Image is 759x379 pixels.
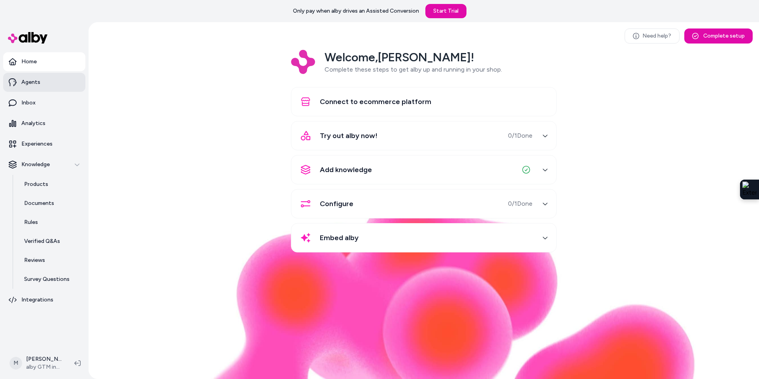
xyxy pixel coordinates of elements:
[24,218,38,226] p: Rules
[16,175,85,194] a: Products
[508,199,532,208] span: 0 / 1 Done
[21,78,40,86] p: Agents
[16,270,85,289] a: Survey Questions
[425,4,466,18] a: Start Trial
[24,180,48,188] p: Products
[24,256,45,264] p: Reviews
[293,7,419,15] p: Only pay when alby drives an Assisted Conversion
[325,50,502,65] h2: Welcome, [PERSON_NAME] !
[320,96,431,107] span: Connect to ecommerce platform
[291,50,315,74] img: Logo
[21,296,53,304] p: Integrations
[742,182,757,197] img: Extension Icon
[3,73,85,92] a: Agents
[3,114,85,133] a: Analytics
[21,140,53,148] p: Experiences
[16,232,85,251] a: Verified Q&As
[296,160,551,179] button: Add knowledge
[16,213,85,232] a: Rules
[508,131,532,140] span: 0 / 1 Done
[21,99,36,107] p: Inbox
[21,119,45,127] p: Analytics
[16,194,85,213] a: Documents
[320,130,378,141] span: Try out alby now!
[296,126,551,145] button: Try out alby now!0/1Done
[26,363,62,371] span: alby GTM internal
[24,199,54,207] p: Documents
[296,92,551,111] button: Connect to ecommerce platform
[21,58,37,66] p: Home
[684,28,753,44] button: Complete setup
[3,52,85,71] a: Home
[296,228,551,247] button: Embed alby
[16,251,85,270] a: Reviews
[24,275,70,283] p: Survey Questions
[8,32,47,44] img: alby Logo
[9,357,22,370] span: M
[3,93,85,112] a: Inbox
[320,198,353,209] span: Configure
[625,28,680,44] a: Need help?
[296,194,551,213] button: Configure0/1Done
[3,155,85,174] button: Knowledge
[24,237,60,245] p: Verified Q&As
[3,290,85,309] a: Integrations
[320,164,372,175] span: Add knowledge
[5,351,68,376] button: M[PERSON_NAME]alby GTM internal
[320,232,359,243] span: Embed alby
[325,66,502,73] span: Complete these steps to get alby up and running in your shop.
[26,355,62,363] p: [PERSON_NAME]
[21,161,50,169] p: Knowledge
[152,190,696,379] img: alby Bubble
[3,135,85,153] a: Experiences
